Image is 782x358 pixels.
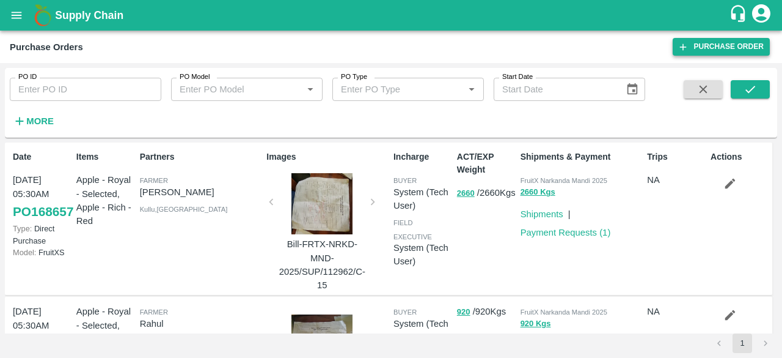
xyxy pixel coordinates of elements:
[457,305,516,319] p: / 920 Kgs
[393,177,417,184] span: buyer
[13,223,71,246] p: Direct Purchase
[180,72,210,82] label: PO Model
[521,209,563,219] a: Shipments
[13,247,71,258] p: FruitXS
[140,151,262,163] p: Partners
[276,237,368,292] p: Bill-FRTX-NRKD-MND-2025/SUP/112962/C-15
[494,78,616,101] input: Start Date
[140,206,228,213] span: Kullu , [GEOGRAPHIC_DATA]
[457,305,470,319] button: 920
[457,187,475,201] button: 2660
[13,332,73,354] a: PO168656
[393,308,417,316] span: buyer
[10,39,83,55] div: Purchase Orders
[521,317,551,331] button: 920 Kgs
[393,317,452,345] p: System (Tech User)
[563,203,571,221] div: |
[457,186,516,200] p: / 2660 Kgs
[140,317,262,330] p: Rahul
[393,151,452,163] p: Incharge
[521,185,555,200] button: 2660 Kgs
[140,177,168,184] span: Farmer
[55,9,123,21] b: Supply Chain
[464,81,480,97] button: Open
[647,173,706,187] p: NA
[302,81,318,97] button: Open
[393,185,452,213] p: System (Tech User)
[673,38,770,56] a: Purchase Order
[31,3,55,28] img: logo
[13,224,32,233] span: Type:
[393,241,452,269] p: System (Tech User)
[647,305,706,318] p: NA
[10,78,161,101] input: Enter PO ID
[336,81,460,97] input: Enter PO Type
[750,2,772,28] div: account of current user
[266,151,389,163] p: Images
[457,151,516,176] p: ACT/EXP Weight
[76,151,135,163] p: Items
[2,1,31,29] button: open drawer
[13,151,71,163] p: Date
[707,334,777,353] nav: pagination navigation
[647,151,706,163] p: Trips
[733,334,752,353] button: page 1
[502,72,533,82] label: Start Date
[13,248,36,257] span: Model:
[13,201,73,223] a: PO168657
[729,4,750,26] div: customer-support
[341,72,367,82] label: PO Type
[621,78,644,101] button: Choose date
[521,151,643,163] p: Shipments & Payment
[10,111,57,132] button: More
[140,185,262,199] p: [PERSON_NAME]
[175,81,299,97] input: Enter PO Model
[140,308,168,316] span: Farmer
[76,173,135,228] p: Apple - Royal - Selected, Apple - Rich - Red
[26,116,54,126] strong: More
[521,177,607,184] span: FruitX Narkanda Mandi 2025
[521,308,607,316] span: FruitX Narkanda Mandi 2025
[55,7,729,24] a: Supply Chain
[13,305,71,332] p: [DATE] 05:30AM
[18,72,37,82] label: PO ID
[711,151,769,163] p: Actions
[393,219,432,240] span: field executive
[521,228,611,237] a: Payment Requests (1)
[13,173,71,201] p: [DATE] 05:30AM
